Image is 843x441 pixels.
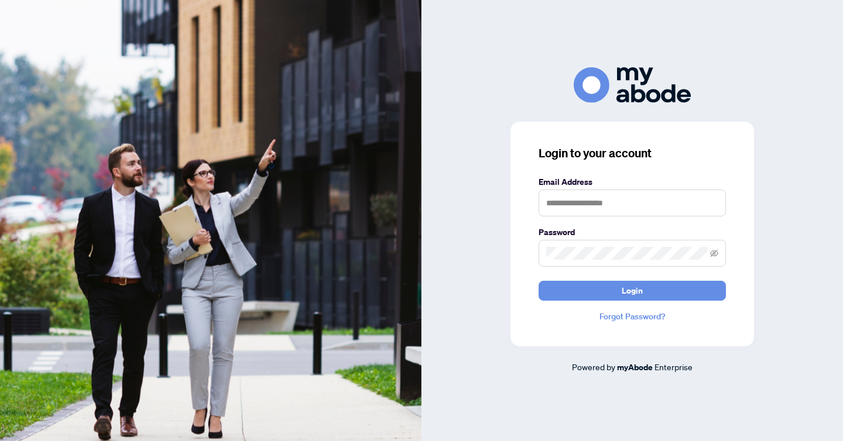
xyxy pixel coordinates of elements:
button: Login [539,281,726,301]
a: myAbode [617,361,653,374]
h3: Login to your account [539,145,726,161]
label: Password [539,226,726,239]
span: Powered by [572,361,615,372]
span: Login [622,281,643,300]
a: Forgot Password? [539,310,726,323]
img: ma-logo [574,67,691,103]
label: Email Address [539,175,726,188]
span: Enterprise [654,361,693,372]
span: eye-invisible [710,249,718,257]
